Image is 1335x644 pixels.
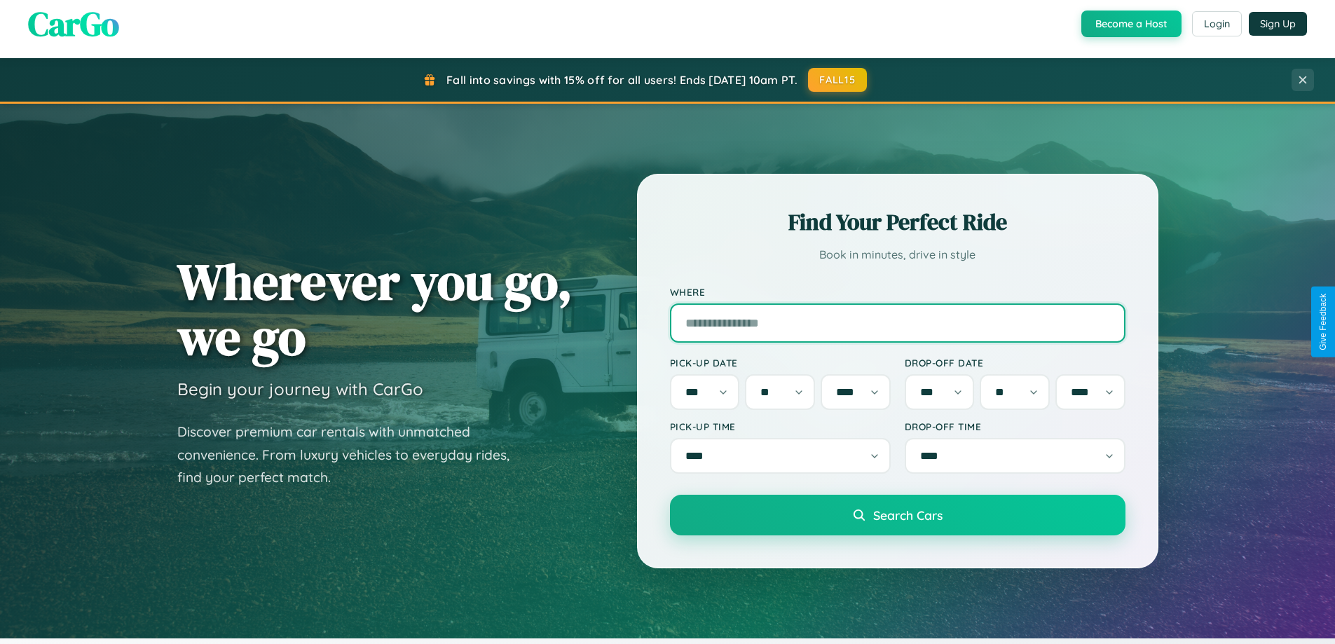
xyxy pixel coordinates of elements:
h1: Wherever you go, we go [177,254,573,364]
label: Where [670,286,1125,298]
span: Search Cars [873,507,943,523]
p: Book in minutes, drive in style [670,245,1125,265]
span: CarGo [28,1,119,47]
h2: Find Your Perfect Ride [670,207,1125,238]
label: Pick-up Date [670,357,891,369]
p: Discover premium car rentals with unmatched convenience. From luxury vehicles to everyday rides, ... [177,420,528,489]
button: Sign Up [1249,12,1307,36]
button: FALL15 [808,68,867,92]
label: Drop-off Date [905,357,1125,369]
label: Drop-off Time [905,420,1125,432]
button: Search Cars [670,495,1125,535]
label: Pick-up Time [670,420,891,432]
button: Become a Host [1081,11,1182,37]
span: Fall into savings with 15% off for all users! Ends [DATE] 10am PT. [446,73,797,87]
div: Give Feedback [1318,294,1328,350]
button: Login [1192,11,1242,36]
h3: Begin your journey with CarGo [177,378,423,399]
